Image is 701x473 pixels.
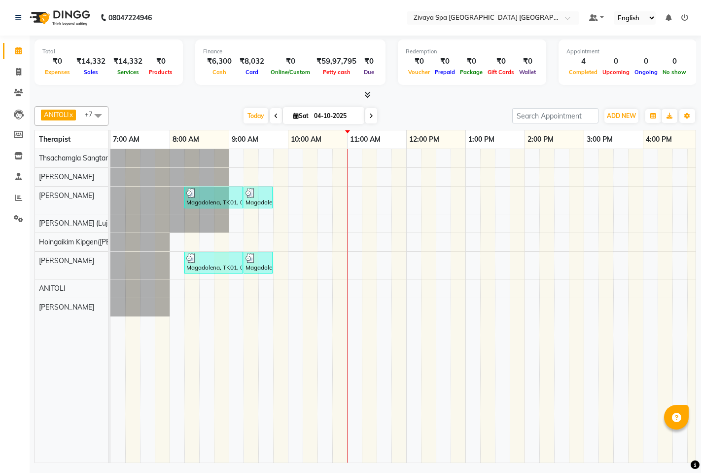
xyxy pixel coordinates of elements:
div: ₹59,97,795 [313,56,360,67]
a: 10:00 AM [288,132,324,147]
span: Gift Cards [485,69,517,76]
div: Magadolena, TK01, 09:15 AM-09:45 AM, Signature Foot Massage with Hebal Hot Compress - 30 Mins [245,188,272,207]
b: 08047224946 [108,4,152,32]
div: ₹8,032 [236,56,268,67]
div: ₹0 [42,56,72,67]
div: ₹6,300 [203,56,236,67]
div: ₹0 [517,56,538,67]
span: [PERSON_NAME] [39,191,94,200]
span: Completed [566,69,600,76]
span: Sales [81,69,101,76]
div: 0 [660,56,689,67]
span: Thsachamgla Sangtam (Achum) [39,154,140,162]
span: Voucher [406,69,432,76]
a: 7:00 AM [110,132,142,147]
span: Online/Custom [268,69,313,76]
a: 1:00 PM [466,132,497,147]
span: Due [361,69,377,76]
div: 4 [566,56,600,67]
span: ADD NEW [607,112,636,119]
span: Expenses [42,69,72,76]
div: ₹0 [360,56,378,67]
span: Prepaid [432,69,457,76]
img: logo [25,4,93,32]
span: [PERSON_NAME] [39,303,94,312]
a: 11:00 AM [348,132,383,147]
span: +7 [85,110,100,118]
a: 3:00 PM [584,132,615,147]
span: [PERSON_NAME] [39,256,94,265]
a: 2:00 PM [525,132,556,147]
div: ₹14,332 [72,56,109,67]
span: [PERSON_NAME] (Lujik) [39,219,114,228]
span: Therapist [39,135,70,144]
div: Finance [203,47,378,56]
span: Sat [291,112,311,119]
span: ANITOLI [44,111,69,118]
div: 0 [600,56,632,67]
span: ANITOLI [39,284,66,293]
span: Today [244,108,268,123]
span: Card [243,69,261,76]
div: Redemption [406,47,538,56]
div: ₹0 [432,56,457,67]
input: 2025-10-04 [311,109,360,123]
div: ₹0 [268,56,313,67]
a: 9:00 AM [229,132,261,147]
div: ₹0 [485,56,517,67]
span: Wallet [517,69,538,76]
a: 8:00 AM [170,132,202,147]
span: Package [457,69,485,76]
span: Upcoming [600,69,632,76]
iframe: chat widget [660,434,691,463]
a: 4:00 PM [643,132,674,147]
div: Total [42,47,175,56]
span: No show [660,69,689,76]
div: ₹14,332 [109,56,146,67]
div: Magadolena, TK01, 08:15 AM-09:15 AM, Swedish De-Stress - 60 Mins [185,188,242,207]
span: Cash [210,69,229,76]
button: ADD NEW [604,109,638,123]
div: Magadolena, TK01, 08:15 AM-09:15 AM, Swedish De-Stress - 60 Mins [185,253,242,272]
div: Magadolena, TK01, 09:15 AM-09:45 AM, Signature Foot Massage with Hebal Hot Compress - 30 Mins [245,253,272,272]
div: ₹0 [457,56,485,67]
a: x [69,111,73,118]
div: ₹0 [146,56,175,67]
span: Products [146,69,175,76]
span: Petty cash [320,69,353,76]
div: Appointment [566,47,689,56]
span: Ongoing [632,69,660,76]
div: ₹0 [406,56,432,67]
span: [PERSON_NAME] [39,172,94,181]
input: Search Appointment [512,108,598,123]
a: 12:00 PM [407,132,442,147]
span: Services [115,69,141,76]
span: Hoingaikim Kipgen([PERSON_NAME]) [39,237,157,246]
div: 0 [632,56,660,67]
